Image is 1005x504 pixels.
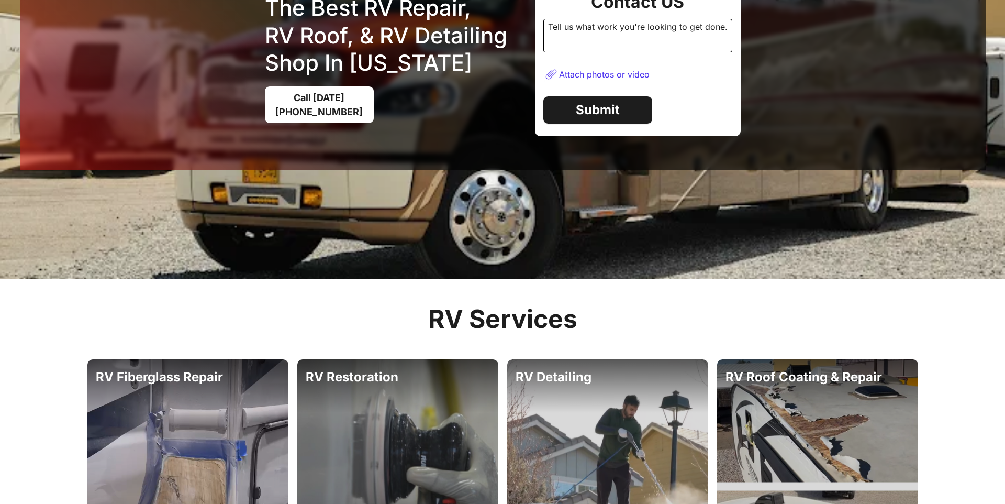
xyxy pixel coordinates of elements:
[543,19,732,52] div: Tell us what work you're looking to get done.
[265,86,374,123] a: Call [DATE][PHONE_NUMBER]
[543,96,652,124] a: Submit
[428,304,577,334] h2: RV Services
[559,69,650,80] div: Attach photos or video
